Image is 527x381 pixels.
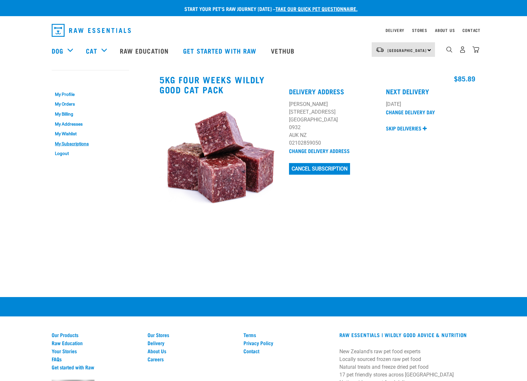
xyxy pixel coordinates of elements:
p: [STREET_ADDRESS] [289,108,378,116]
img: home-icon-1@2x.png [446,46,452,53]
a: Stores [412,29,427,31]
a: Our Products [52,332,140,338]
nav: dropdown navigation [46,21,480,39]
h3: RAW ESSENTIALS | Wildly Good Advice & Nutrition [339,332,475,338]
a: Your Stories [52,348,140,354]
button: Cancel Subscription [289,163,350,175]
a: My Billing [52,109,129,119]
a: Cat [86,46,97,56]
a: Terms [243,332,332,338]
img: WholeMincedRabbit_Cubes_01.jpg [160,100,281,222]
img: user.png [459,46,466,53]
a: Dog [52,46,63,56]
a: Contact [243,348,332,354]
p: 0932 [289,124,378,131]
a: My Account [52,77,83,79]
h3: 5kg four weeks Wildly Good Cat Pack [160,75,281,94]
img: van-moving.png [376,47,384,53]
a: About Us [148,348,236,354]
p: [DATE] [386,100,475,108]
a: Logout [52,149,129,159]
a: Raw Education [113,38,177,64]
h4: Delivery Address [289,88,378,95]
a: About Us [435,29,455,31]
img: Raw Essentials Logo [52,24,131,37]
a: Change Delivery Day [386,110,435,113]
p: 02102859050 [289,139,378,147]
a: My Wishlist [52,129,129,139]
a: Careers [148,356,236,362]
img: home-icon@2x.png [472,46,479,53]
a: Contact [462,29,480,31]
p: [PERSON_NAME] [289,100,378,108]
a: Change Delivery Address [289,149,350,152]
h4: Next Delivery [386,88,475,95]
a: Get started with Raw [177,38,264,64]
p: [GEOGRAPHIC_DATA] [289,116,378,124]
a: Vethub [264,38,303,64]
a: Our Stores [148,332,236,338]
h4: $85.89 [289,75,475,82]
a: My Orders [52,99,129,109]
a: Raw Education [52,340,140,346]
a: My Profile [52,89,129,99]
a: Delivery [148,340,236,346]
a: FAQs [52,356,140,362]
a: My Addresses [52,119,129,129]
a: My Subscriptions [52,139,129,149]
a: Get started with Raw [52,364,140,370]
span: [GEOGRAPHIC_DATA] [387,49,427,51]
p: Skip deliveries [386,124,421,132]
a: Privacy Policy [243,340,332,346]
a: Delivery [386,29,404,31]
p: AUK NZ [289,131,378,139]
a: take our quick pet questionnaire. [275,7,357,10]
